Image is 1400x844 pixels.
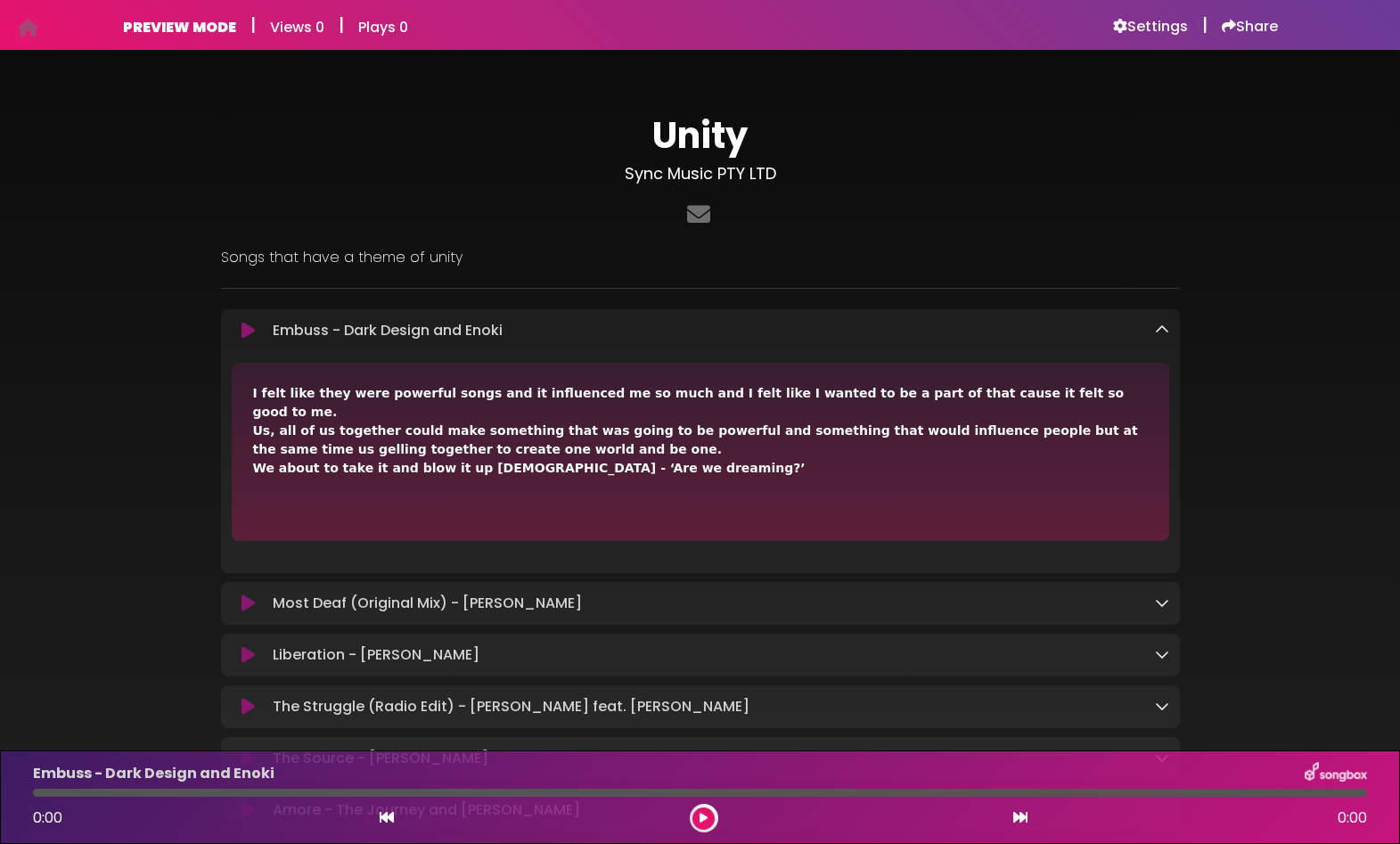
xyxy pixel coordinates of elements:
[1338,807,1367,829] span: 0:00
[123,19,236,36] h6: PREVIEW MODE
[221,164,1180,184] h3: Sync Music PTY LTD
[1222,18,1278,36] a: Share
[253,384,1148,478] div: I felt like they were powerful songs and it influenced me so much and I felt like I wanted to be ...
[33,807,62,828] span: 0:00
[273,748,488,769] p: The Source - [PERSON_NAME]
[221,114,1180,157] h1: Unity
[273,696,749,717] p: The Struggle (Radio Edit) - [PERSON_NAME] feat. [PERSON_NAME]
[1202,14,1208,36] h5: |
[273,644,479,666] p: Liberation - [PERSON_NAME]
[358,19,408,36] h6: Plays 0
[339,14,344,36] h5: |
[273,593,582,614] p: Most Deaf (Original Mix) - [PERSON_NAME]
[250,14,256,36] h5: |
[1113,18,1188,36] a: Settings
[273,320,503,341] p: Embuss - Dark Design and Enoki
[1305,762,1367,785] img: songbox-logo-white.png
[270,19,324,36] h6: Views 0
[221,247,1180,268] p: Songs that have a theme of unity
[33,763,274,784] p: Embuss - Dark Design and Enoki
